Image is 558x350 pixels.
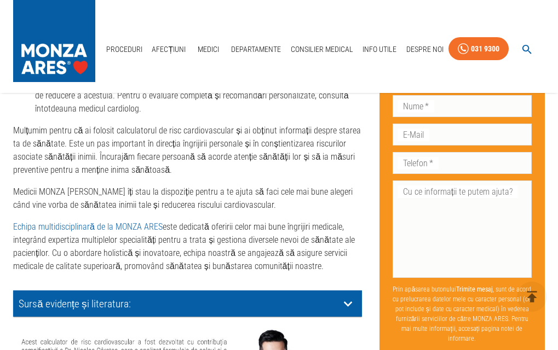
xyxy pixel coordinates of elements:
p: Medicii MONZA [PERSON_NAME] îți stau la dispoziție pentru a te ajuta să faci cele mai bune aleger... [13,185,362,212]
a: Despre Noi [402,38,448,61]
a: Echipa multidisciplinară de la MONZA ARES [13,221,163,232]
p: Mulțumim pentru că ai folosit calculatorul de risc cardiovascular și ai obținut informații despre... [13,124,362,177]
p: este dedicată oferirii celor mai bune îngrijiri medicale, integrând expertiza multiplelor special... [13,220,362,273]
div: Sursă evidențe și literatura: [13,290,362,317]
a: Proceduri [102,38,147,61]
button: delete [517,282,547,312]
p: Prin apăsarea butonului , sunt de acord cu prelucrarea datelor mele cu caracter personal (ce pot ... [393,280,532,348]
a: Afecțiuni [147,38,190,61]
a: 031 9300 [448,37,509,61]
a: Medici [191,38,226,61]
b: Trimite mesaj [456,285,493,293]
div: 031 9300 [471,42,499,56]
a: Info Utile [358,38,401,61]
a: Departamente [227,38,285,61]
a: Consilier Medical [286,38,358,61]
p: Sursă evidențe și literatura: [19,298,340,310]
